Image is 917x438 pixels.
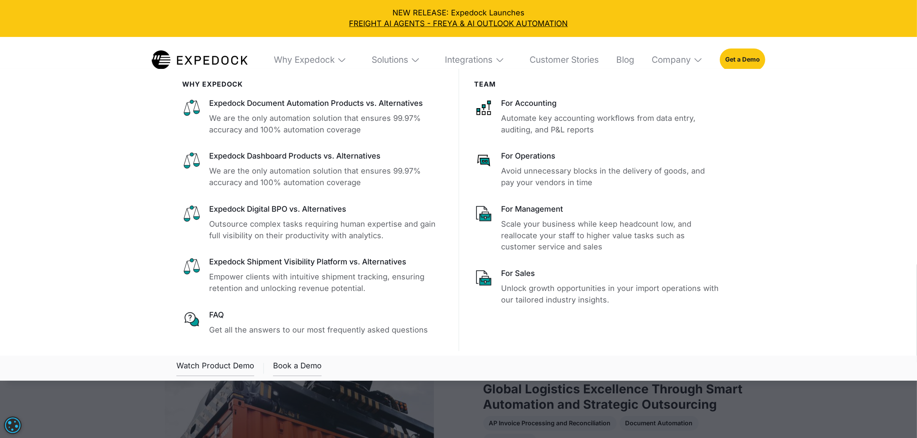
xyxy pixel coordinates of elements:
[501,283,719,306] p: Unlock growth opportunities in your import operations with our tailored industry insights.
[8,18,909,29] a: FREIGHT AI AGENTS - FREYA & AI OUTLOOK AUTOMATION
[209,166,443,189] p: We are the only automation solution that ensures 99.97% accuracy and 100% automation coverage
[209,113,443,136] p: We are the only automation solution that ensures 99.97% accuracy and 100% automation coverage
[182,98,443,136] a: Expedock Document Automation Products vs. AlternativesWe are the only automation solution that en...
[720,48,765,71] a: Get a Demo
[364,37,428,83] div: Solutions
[209,98,443,109] div: Expedock Document Automation Products vs. Alternatives
[209,257,443,267] div: Expedock Shipment Visibility Platform vs. Alternatives
[474,98,719,136] a: For AccountingAutomate key accounting workflows from data entry, auditing, and P&L reports
[209,151,443,162] div: Expedock Dashboard Products vs. Alternatives
[878,401,917,438] iframe: Chat Widget
[474,151,719,189] a: For OperationsAvoid unnecessary blocks in the delivery of goods, and pay your vendors in time
[266,37,354,83] div: Why Expedock
[273,360,322,376] a: Book a Demo
[501,151,719,162] div: For Operations
[209,271,443,294] p: Empower clients with intuitive shipment tracking, ensuring retention and unlocking revenue potent...
[501,98,719,109] div: For Accounting
[182,80,443,89] div: WHy Expedock
[209,324,443,336] p: Get all the answers to our most frequently asked questions
[474,80,719,89] div: Team
[501,219,719,253] p: Scale your business while keep headcount low, and reallocate your staff to higher value tasks suc...
[182,257,443,294] a: Expedock Shipment Visibility Platform vs. AlternativesEmpower clients with intuitive shipment tra...
[501,268,719,279] div: For Sales
[501,166,719,189] p: Avoid unnecessary blocks in the delivery of goods, and pay your vendors in time
[182,310,443,336] a: FAQGet all the answers to our most frequently asked questions
[8,8,909,29] div: NEW RELEASE: Expedock Launches
[445,54,493,65] div: Integrations
[274,54,335,65] div: Why Expedock
[176,360,254,376] a: open lightbox
[176,360,254,376] div: Watch Product Demo
[438,37,513,83] div: Integrations
[372,54,408,65] div: Solutions
[209,310,443,321] div: FAQ
[652,54,691,65] div: Company
[609,37,634,83] a: Blog
[182,151,443,189] a: Expedock Dashboard Products vs. AlternativesWe are the only automation solution that ensures 99.9...
[474,204,719,253] a: For ManagementScale your business while keep headcount low, and reallocate your staff to higher v...
[501,113,719,136] p: Automate key accounting workflows from data entry, auditing, and P&L reports
[522,37,599,83] a: Customer Stories
[209,204,443,215] div: Expedock Digital BPO vs. Alternatives
[501,204,719,215] div: For Management
[209,219,443,242] p: Outsource complex tasks requiring human expertise and gain full visibility on their productivity ...
[182,204,443,242] a: Expedock Digital BPO vs. AlternativesOutsource complex tasks requiring human expertise and gain f...
[644,37,711,83] div: Company
[474,268,719,306] a: For SalesUnlock growth opportunities in your import operations with our tailored industry insights.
